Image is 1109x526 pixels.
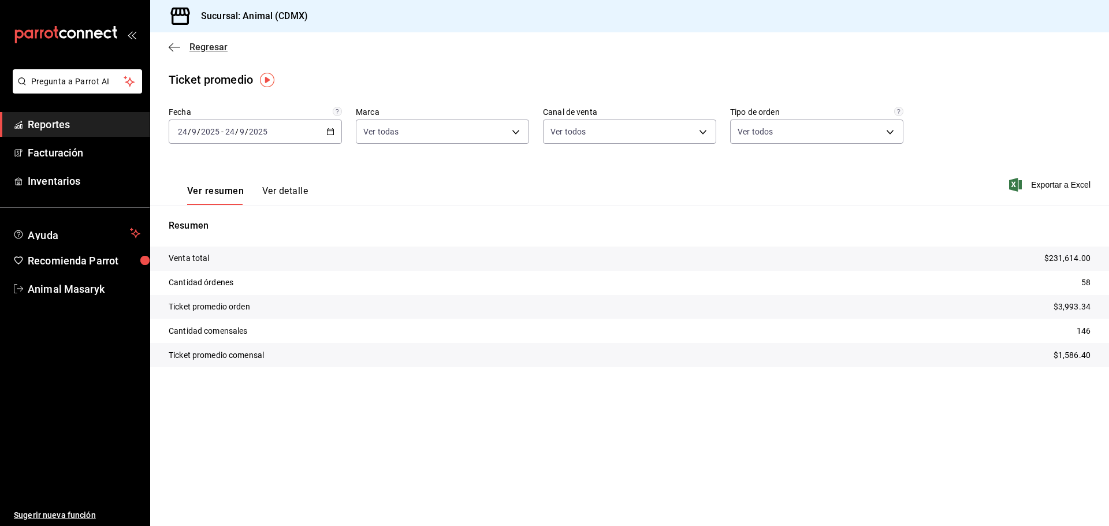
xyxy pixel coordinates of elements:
span: Facturación [28,145,140,161]
label: Marca [356,108,529,116]
span: / [188,127,191,136]
button: Ver detalle [262,185,308,205]
p: $3,993.34 [1054,301,1091,313]
svg: Todas las órdenes contabilizan 1 comensal a excepción de órdenes de mesa con comensales obligator... [894,107,903,116]
span: Reportes [28,117,140,132]
p: Venta total [169,252,209,264]
p: Cantidad comensales [169,325,248,337]
label: Tipo de orden [730,108,903,116]
p: 146 [1077,325,1091,337]
input: -- [177,127,188,136]
p: $1,586.40 [1054,349,1091,361]
span: Pregunta a Parrot AI [31,76,124,88]
p: $231,614.00 [1044,252,1091,264]
span: - [221,127,224,136]
div: navigation tabs [187,185,308,205]
span: Ayuda [28,226,125,240]
span: Recomienda Parrot [28,253,140,268]
input: -- [225,127,235,136]
h3: Sucursal: Animal (CDMX) [192,9,308,23]
a: Pregunta a Parrot AI [8,84,142,96]
span: Regresar [189,42,228,53]
span: Ver todas [363,126,399,137]
button: Ver resumen [187,185,244,205]
img: Tooltip marker [260,73,274,87]
p: Cantidad órdenes [169,277,233,289]
span: Ver todos [550,126,586,137]
button: Pregunta a Parrot AI [13,69,142,94]
label: Fecha [169,108,342,116]
span: / [197,127,200,136]
span: / [235,127,239,136]
div: Ticket promedio [169,71,253,88]
span: Animal Masaryk [28,281,140,297]
input: ---- [248,127,268,136]
button: Exportar a Excel [1011,178,1091,192]
button: open_drawer_menu [127,30,136,39]
span: Ver todos [738,126,773,137]
p: Ticket promedio comensal [169,349,264,361]
p: Resumen [169,219,1091,233]
span: Sugerir nueva función [14,509,140,521]
span: Inventarios [28,173,140,189]
input: ---- [200,127,220,136]
label: Canal de venta [543,108,716,116]
button: Regresar [169,42,228,53]
svg: Información delimitada a máximo 62 días. [333,107,342,116]
input: -- [239,127,245,136]
p: Ticket promedio orden [169,301,250,313]
span: / [245,127,248,136]
input: -- [191,127,197,136]
p: 58 [1081,277,1091,289]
